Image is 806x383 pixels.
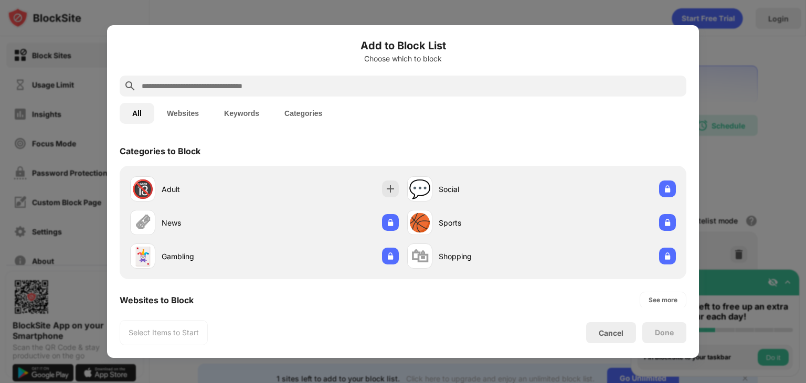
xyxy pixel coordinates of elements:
[411,246,429,267] div: 🛍
[439,251,542,262] div: Shopping
[162,251,264,262] div: Gambling
[124,80,136,92] img: search.svg
[649,295,677,305] div: See more
[599,328,623,337] div: Cancel
[162,217,264,228] div: News
[409,212,431,233] div: 🏀
[655,328,674,337] div: Done
[132,246,154,267] div: 🃏
[409,178,431,200] div: 💬
[120,103,154,124] button: All
[162,184,264,195] div: Adult
[211,103,272,124] button: Keywords
[120,55,686,63] div: Choose which to block
[134,212,152,233] div: 🗞
[120,146,200,156] div: Categories to Block
[439,184,542,195] div: Social
[129,327,199,338] div: Select Items to Start
[272,103,335,124] button: Categories
[120,295,194,305] div: Websites to Block
[120,38,686,54] h6: Add to Block List
[154,103,211,124] button: Websites
[439,217,542,228] div: Sports
[132,178,154,200] div: 🔞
